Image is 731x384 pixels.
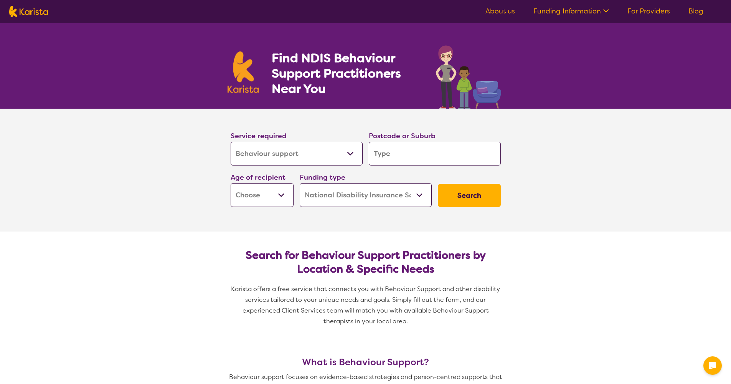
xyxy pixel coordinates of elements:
[237,248,495,276] h2: Search for Behaviour Support Practitioners by Location & Specific Needs
[228,357,504,367] h3: What is Behaviour Support?
[688,7,703,16] a: Blog
[231,173,285,182] label: Age of recipient
[300,173,345,182] label: Funding type
[369,142,501,166] input: Type
[438,184,501,207] button: Search
[369,131,436,141] label: Postcode or Suburb
[228,284,504,327] p: Karista offers a free service that connects you with Behaviour Support and other disability servi...
[9,6,48,17] img: Karista logo
[434,41,504,109] img: behaviour-support
[533,7,609,16] a: Funding Information
[272,50,420,96] h1: Find NDIS Behaviour Support Practitioners Near You
[231,131,287,141] label: Service required
[627,7,670,16] a: For Providers
[228,51,259,93] img: Karista logo
[485,7,515,16] a: About us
